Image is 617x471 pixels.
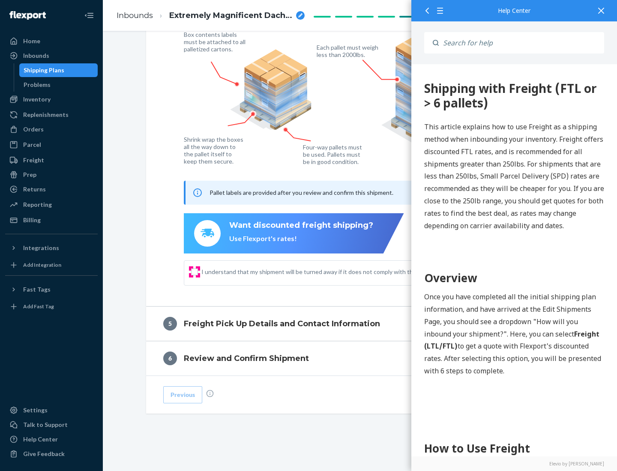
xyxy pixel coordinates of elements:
div: Prep [23,170,36,179]
div: Add Fast Tag [23,303,54,310]
button: Fast Tags [5,283,98,296]
a: Talk to Support [5,418,98,432]
div: Shipping Plans [24,66,64,75]
figcaption: Four-way pallets must be used. Pallets must be in good condition. [303,143,362,165]
a: Settings [5,403,98,417]
div: Integrations [23,244,59,252]
a: Prep [5,168,98,182]
div: Returns [23,185,46,194]
div: 6 [163,352,177,365]
button: Previous [163,386,202,403]
a: Problems [19,78,98,92]
div: 360 Shipping with Freight (FTL or > 6 pallets) [13,17,193,46]
div: Home [23,37,40,45]
button: Close Navigation [81,7,98,24]
div: Fast Tags [23,285,51,294]
div: Use Flexport's rates! [229,234,373,244]
a: Inventory [5,92,98,106]
a: Returns [5,182,98,196]
ol: breadcrumbs [110,3,311,28]
div: Freight [23,156,44,164]
h4: Review and Confirm Shipment [184,353,309,364]
h1: Overview [13,206,193,222]
span: Extremely Magnificent Dachshund [169,10,293,21]
input: Search [439,32,604,54]
div: Inventory [23,95,51,104]
span: Pallet labels are provided after you review and confirm this shipment. [210,189,393,196]
button: Integrations [5,241,98,255]
p: This article explains how to use Freight as a shipping method when inbounding your inventory. Fre... [13,57,193,167]
div: Parcel [23,140,41,149]
a: Add Integration [5,258,98,272]
h2: Step 1: Boxes and Labels [13,401,193,417]
button: 6Review and Confirm Shipment [146,341,575,376]
a: Orders [5,122,98,136]
a: Inbounds [117,11,153,20]
a: Replenishments [5,108,98,122]
div: Help Center [23,435,58,444]
div: Want discounted freight shipping? [229,220,373,231]
a: Freight [5,153,98,167]
a: Inbounds [5,49,98,63]
div: Problems [24,80,51,89]
h4: Freight Pick Up Details and Contact Information [184,318,380,329]
a: Add Fast Tag [5,300,98,313]
div: Orders [23,125,44,134]
div: Give Feedback [23,450,65,458]
a: Reporting [5,198,98,212]
div: Settings [23,406,48,414]
a: Home [5,34,98,48]
a: Billing [5,213,98,227]
figcaption: Shrink wrap the boxes all the way down to the pallet itself to keep them secure. [184,136,245,165]
a: Parcel [5,138,98,152]
a: Elevio by [PERSON_NAME] [424,461,604,467]
button: Give Feedback [5,447,98,461]
figcaption: Each pallet must weigh less than 2000lbs. [317,44,380,58]
input: I understand that my shipment will be turned away if it does not comply with the above guidelines. [191,268,198,275]
div: Reporting [23,200,52,209]
figcaption: Box contents labels must be attached to all palletized cartons. [184,31,248,53]
a: Help Center [5,432,98,446]
div: Talk to Support [23,420,68,429]
div: Help Center [424,8,604,14]
div: 5 [163,317,177,331]
div: Replenishments [23,110,69,119]
div: Inbounds [23,51,49,60]
img: Flexport logo [9,11,46,20]
h1: How to Use Freight [13,376,193,393]
button: 5Freight Pick Up Details and Contact Information [146,307,575,341]
a: Shipping Plans [19,63,98,77]
div: Billing [23,216,41,224]
div: Add Integration [23,261,61,268]
p: Once you have completed all the initial shipping plan information, and have arrived at the Edit S... [13,227,193,313]
span: I understand that my shipment will be turned away if it does not comply with the above guidelines. [201,268,530,276]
